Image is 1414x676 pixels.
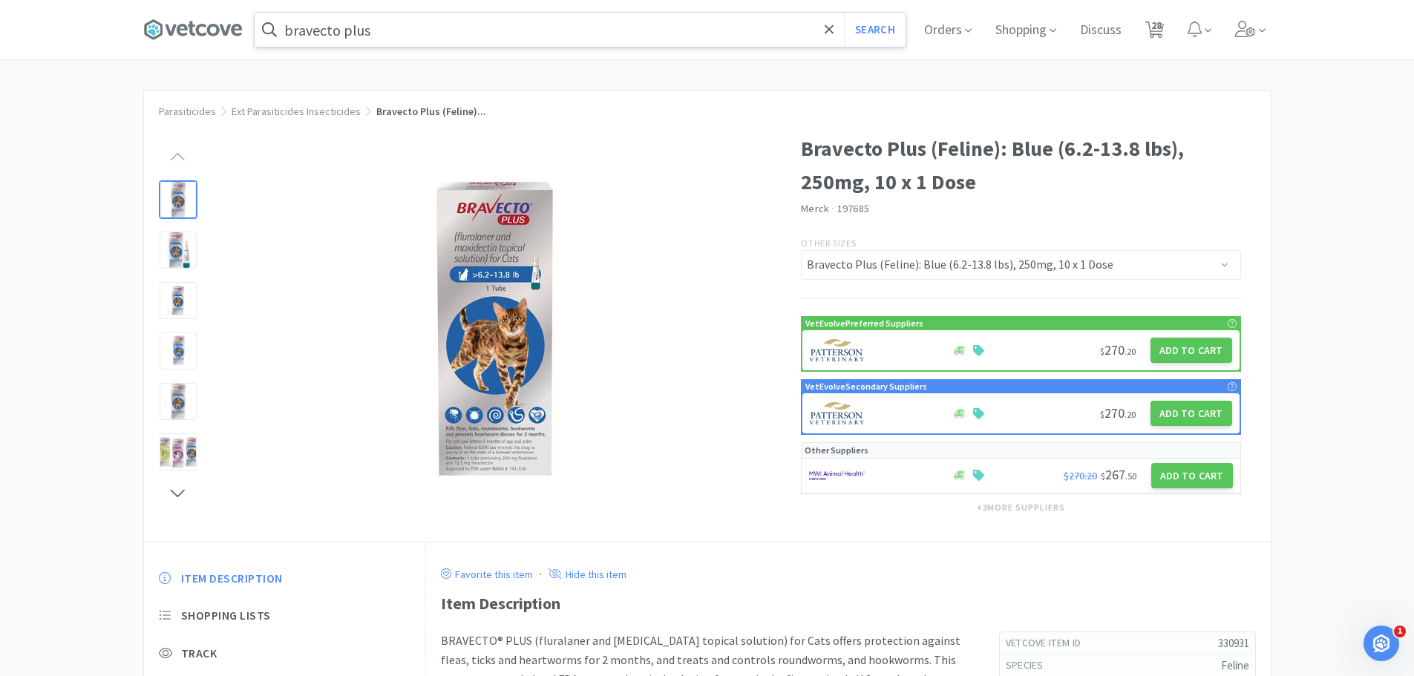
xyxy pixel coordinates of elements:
[1125,346,1136,357] span: . 20
[1151,463,1233,488] button: Add to Cart
[451,568,533,581] p: Favorite this item
[831,202,834,215] span: ·
[540,565,542,584] div: ·
[805,316,923,330] p: VetEvolve Preferred Suppliers
[1100,409,1104,420] span: $
[805,379,927,393] p: VetEvolve Secondary Suppliers
[1093,635,1248,651] h5: 330931
[1125,470,1136,482] span: . 50
[1006,636,1093,651] h6: Vetcove Item Id
[1101,470,1105,482] span: $
[837,202,870,215] span: 197685
[232,105,361,118] a: Ext Parasiticides Insecticides
[1364,626,1399,661] iframe: Intercom live chat
[346,180,643,477] img: b3020a3da2fe4b0389cbdc529a7e169d_288997.jpeg
[441,591,1256,617] div: Item Description
[1074,24,1127,37] a: Discuss
[376,105,486,118] span: Bravecto Plus (Feline)...
[810,339,865,361] img: f5e969b455434c6296c6d81ef179fa71_3.png
[1125,409,1136,420] span: . 20
[1055,657,1249,673] h5: Feline
[809,465,865,487] img: f6b2451649754179b5b4e0c70c3f7cb0_2.png
[805,443,868,457] p: Other Suppliers
[1150,338,1232,363] button: Add to Cart
[1100,341,1136,358] span: 270
[1100,404,1136,421] span: 270
[810,402,865,424] img: f5e969b455434c6296c6d81ef179fa71_3.png
[844,13,906,47] button: Search
[1100,346,1104,357] span: $
[1139,25,1170,39] a: 28
[181,646,217,661] span: Track
[181,571,283,586] span: Item Description
[1150,401,1232,426] button: Add to Cart
[969,497,1073,518] button: +3more suppliers
[159,105,216,118] a: Parasiticides
[801,202,829,215] a: Merck
[801,132,1241,199] h1: Bravecto Plus (Feline): Blue (6.2-13.8 lbs), 250mg, 10 x 1 Dose
[181,608,271,623] span: Shopping Lists
[801,236,1241,250] p: Other Sizes
[1006,658,1055,673] h6: Species
[562,568,626,581] p: Hide this item
[1101,466,1136,483] span: 267
[1394,626,1406,637] span: 1
[1064,469,1097,482] span: $270.20
[255,13,906,47] input: Search by item, sku, manufacturer, ingredient, size...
